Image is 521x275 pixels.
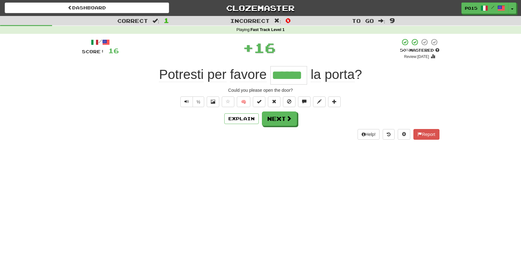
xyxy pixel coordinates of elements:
div: Text-to-speech controls [179,96,205,107]
a: Dashboard [5,3,169,13]
span: Score: [82,49,104,54]
div: Mastered [400,48,439,53]
button: Add to collection (alt+a) [328,96,341,107]
span: Incorrect [230,18,270,24]
span: favore [230,67,267,82]
span: 16 [108,47,119,54]
button: Ignore sentence (alt+i) [283,96,295,107]
button: Edit sentence (alt+d) [313,96,326,107]
span: To go [352,18,374,24]
button: Explain [224,113,259,124]
button: Reset to 0% Mastered (alt+r) [268,96,280,107]
span: porta [325,67,355,82]
button: Set this sentence to 100% Mastered (alt+m) [253,96,265,107]
span: Potresti [159,67,204,82]
button: Discuss sentence (alt+u) [298,96,311,107]
button: Next [262,112,297,126]
span: 1 [164,17,169,24]
button: Help! [358,129,380,140]
span: : [378,18,385,23]
button: 🧠 [237,96,250,107]
a: Clozemaster [178,3,343,13]
button: Show image (alt+x) [207,96,219,107]
span: 16 [254,40,276,55]
button: Play sentence audio (ctl+space) [180,96,193,107]
strong: Fast Track Level 1 [251,28,285,32]
span: Correct [117,18,148,24]
span: 9 [390,17,395,24]
span: + [243,38,254,57]
span: / [491,5,494,9]
span: 0 [285,17,291,24]
button: ½ [193,96,205,107]
span: po15 [465,5,477,11]
span: per [207,67,226,82]
small: Review: [DATE] [404,54,429,59]
button: Favorite sentence (alt+f) [222,96,234,107]
span: : [152,18,159,23]
div: / [82,38,119,46]
button: Report [413,129,439,140]
span: : [274,18,281,23]
button: Round history (alt+y) [383,129,395,140]
a: po15 / [461,3,508,14]
div: Could you please open the door? [82,87,439,93]
span: ? [307,67,362,82]
span: 50 % [400,48,409,53]
span: la [311,67,321,82]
